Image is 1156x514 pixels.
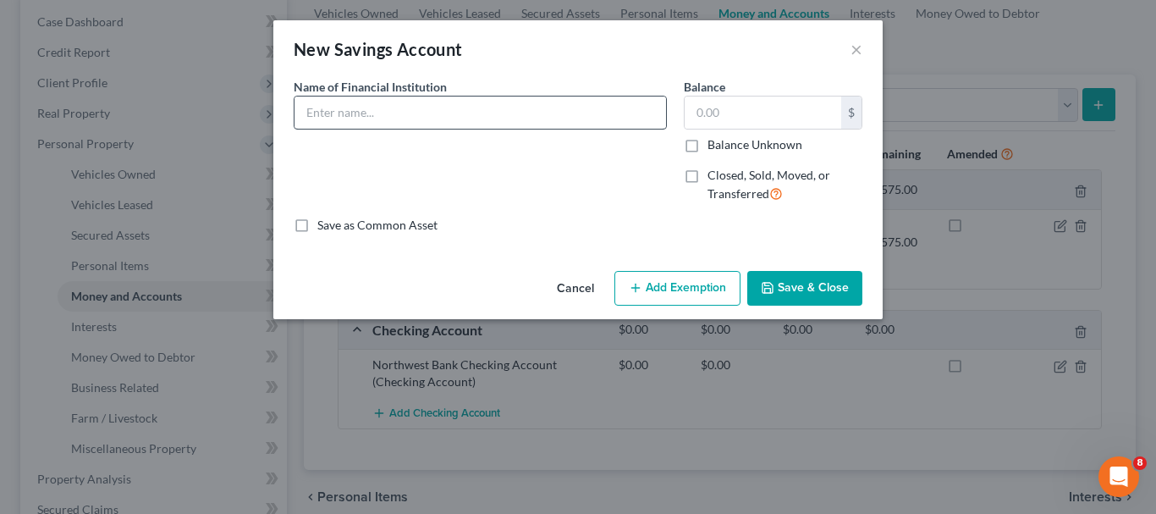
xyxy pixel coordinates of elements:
[294,37,463,61] div: New Savings Account
[747,271,862,307] button: Save & Close
[684,78,725,96] label: Balance
[294,80,447,94] span: Name of Financial Institution
[841,97,861,129] div: $
[295,97,666,129] input: Enter name...
[850,39,862,59] button: ×
[1098,456,1139,497] iframe: Intercom live chat
[317,217,438,234] label: Save as Common Asset
[707,136,802,153] label: Balance Unknown
[543,273,608,307] button: Cancel
[685,97,841,129] input: 0.00
[614,271,740,307] button: Add Exemption
[1133,456,1147,470] span: 8
[707,168,830,201] span: Closed, Sold, Moved, or Transferred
